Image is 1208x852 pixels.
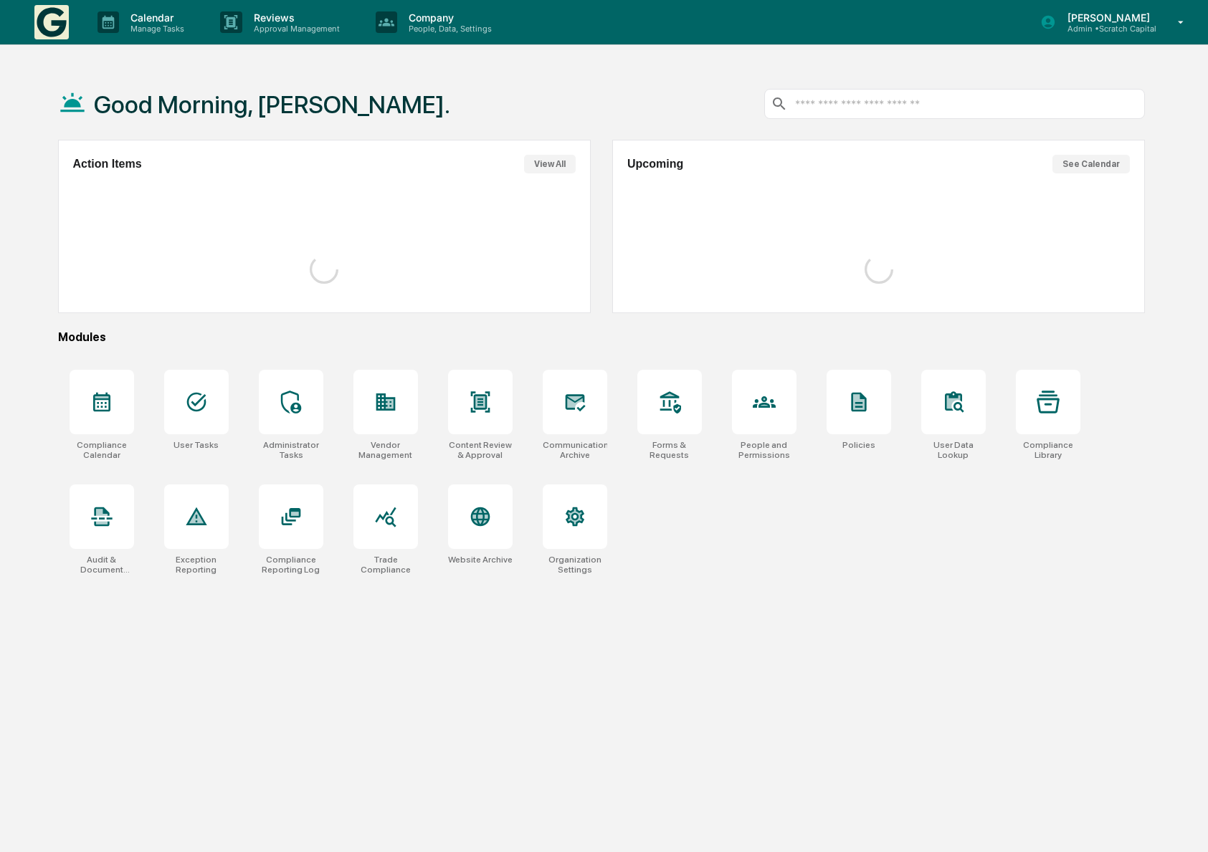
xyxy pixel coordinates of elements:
[73,158,142,171] h2: Action Items
[842,440,875,450] div: Policies
[397,24,499,34] p: People, Data, Settings
[259,440,323,460] div: Administrator Tasks
[637,440,702,460] div: Forms & Requests
[448,555,513,565] div: Website Archive
[543,555,607,575] div: Organization Settings
[173,440,219,450] div: User Tasks
[732,440,796,460] div: People and Permissions
[164,555,229,575] div: Exception Reporting
[34,5,69,39] img: logo
[242,24,347,34] p: Approval Management
[119,11,191,24] p: Calendar
[627,158,683,171] h2: Upcoming
[448,440,513,460] div: Content Review & Approval
[94,90,450,119] h1: Good Morning, [PERSON_NAME].
[119,24,191,34] p: Manage Tasks
[543,440,607,460] div: Communications Archive
[70,440,134,460] div: Compliance Calendar
[1056,11,1157,24] p: [PERSON_NAME]
[524,155,576,173] button: View All
[70,555,134,575] div: Audit & Document Logs
[58,330,1146,344] div: Modules
[921,440,986,460] div: User Data Lookup
[397,11,499,24] p: Company
[259,555,323,575] div: Compliance Reporting Log
[353,440,418,460] div: Vendor Management
[242,11,347,24] p: Reviews
[353,555,418,575] div: Trade Compliance
[1056,24,1157,34] p: Admin • Scratch Capital
[1052,155,1130,173] button: See Calendar
[1016,440,1080,460] div: Compliance Library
